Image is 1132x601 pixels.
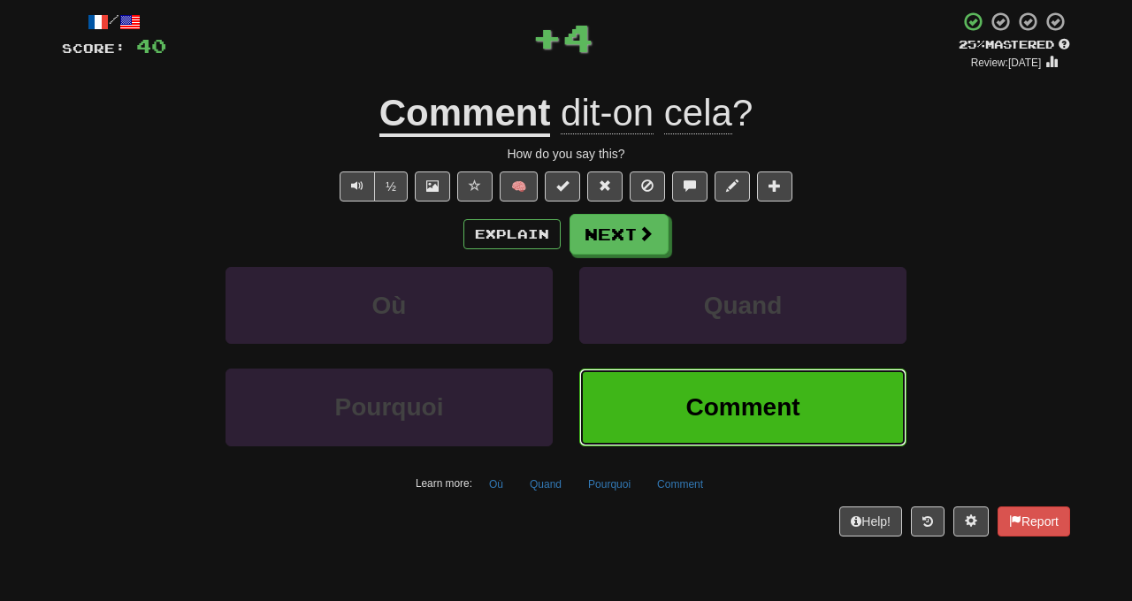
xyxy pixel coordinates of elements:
[372,292,407,319] span: Où
[562,15,593,59] span: 4
[704,292,783,319] span: Quand
[463,219,561,249] button: Explain
[550,92,753,134] span: ?
[457,171,493,202] button: Favorite sentence (alt+f)
[579,267,906,344] button: Quand
[379,92,551,137] u: Comment
[62,11,166,33] div: /
[226,267,553,344] button: Où
[959,37,985,51] span: 25 %
[578,471,640,498] button: Pourquoi
[971,57,1042,69] small: Review: [DATE]
[839,506,902,536] button: Help!
[335,393,444,421] span: Pourquoi
[561,92,654,134] span: dit-on
[911,506,945,536] button: Round history (alt+y)
[416,477,472,490] small: Learn more:
[500,171,538,202] button: 🧠
[570,214,669,255] button: Next
[62,41,126,56] span: Score:
[998,506,1070,536] button: Report
[587,171,623,202] button: Reset to 0% Mastered (alt+r)
[545,171,580,202] button: Set this sentence to 100% Mastered (alt+m)
[672,171,707,202] button: Discuss sentence (alt+u)
[374,171,408,202] button: ½
[630,171,665,202] button: Ignore sentence (alt+i)
[226,369,553,445] button: Pourquoi
[520,471,571,498] button: Quand
[715,171,750,202] button: Edit sentence (alt+d)
[415,171,450,202] button: Show image (alt+x)
[336,171,408,202] div: Text-to-speech controls
[532,11,562,64] span: +
[136,34,166,57] span: 40
[340,171,375,202] button: Play sentence audio (ctl+space)
[62,145,1070,163] div: How do you say this?
[959,37,1070,53] div: Mastered
[664,92,732,134] span: cela
[579,369,906,445] button: Comment
[479,471,513,498] button: Où
[647,471,713,498] button: Comment
[757,171,792,202] button: Add to collection (alt+a)
[685,393,799,421] span: Comment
